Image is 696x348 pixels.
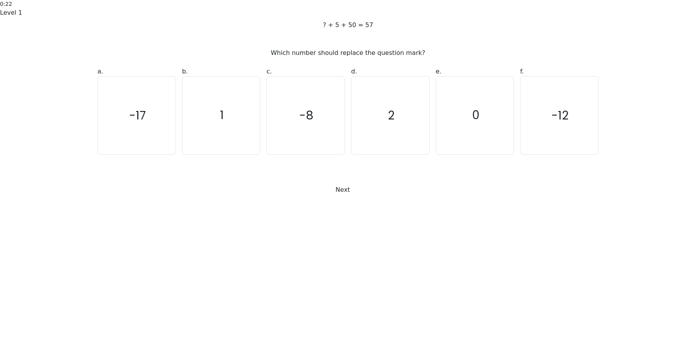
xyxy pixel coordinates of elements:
text: -12 [552,107,569,123]
text: -8 [300,107,314,123]
button: Next [331,183,365,197]
span: a. [97,68,103,75]
span: e. [436,68,442,75]
div: Which number should replace the question mark? [102,48,594,58]
span: c. [266,68,272,75]
span: d. [351,68,357,75]
span: f. [520,68,524,75]
text: -17 [129,107,146,123]
text: 2 [388,107,394,123]
text: 1 [220,107,224,123]
span: b. [182,68,188,75]
text: 0 [472,107,479,123]
div: ? + 5 + 50 = 57 [97,20,599,30]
